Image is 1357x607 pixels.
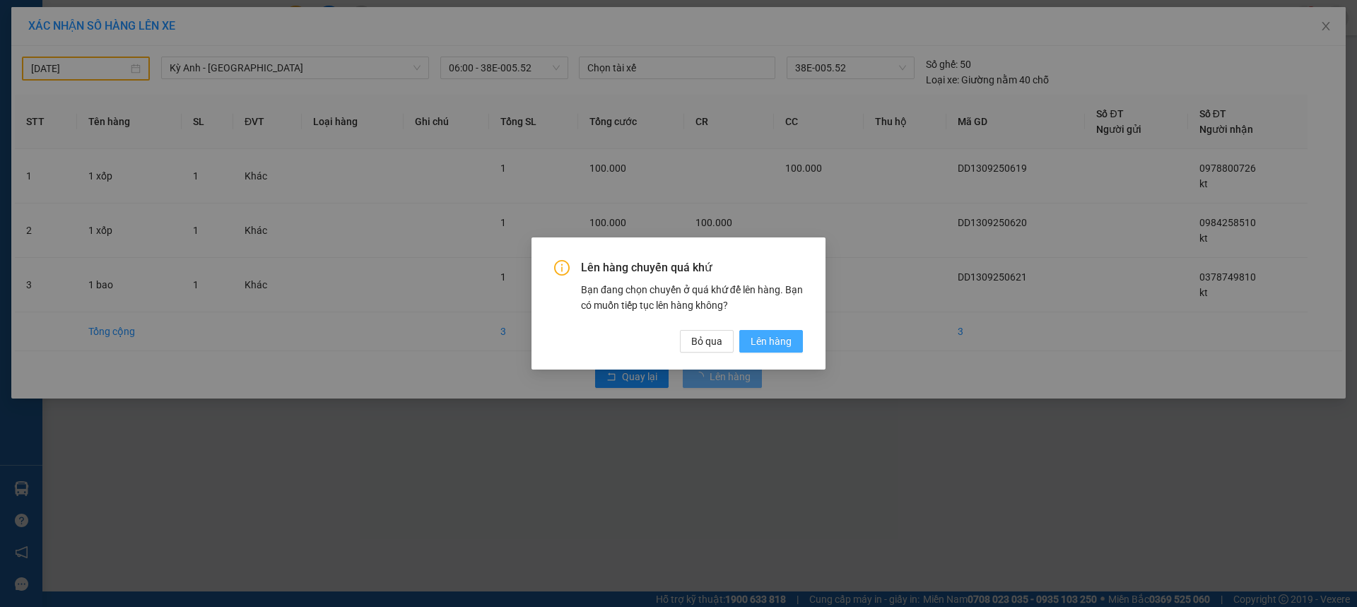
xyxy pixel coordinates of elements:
span: Bỏ qua [691,334,722,349]
span: Lên hàng chuyến quá khứ [581,260,803,276]
div: Bạn đang chọn chuyến ở quá khứ để lên hàng. Bạn có muốn tiếp tục lên hàng không? [581,282,803,313]
span: info-circle [554,260,570,276]
button: Lên hàng [739,330,803,353]
button: Bỏ qua [680,330,734,353]
span: Lên hàng [751,334,792,349]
